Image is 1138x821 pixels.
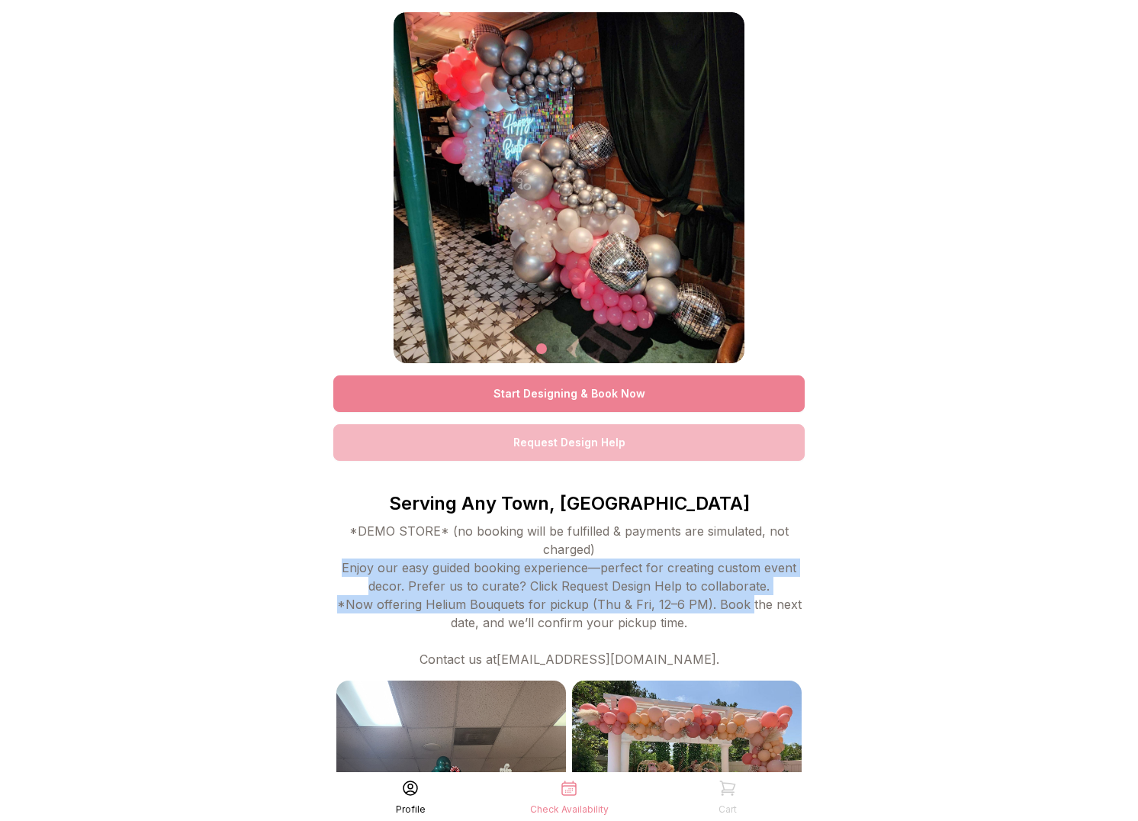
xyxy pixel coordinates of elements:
div: Check Availability [530,803,609,816]
p: Serving Any Town, [GEOGRAPHIC_DATA] [333,491,805,516]
div: Cart [718,803,737,816]
a: Start Designing & Book Now [333,375,805,412]
a: [EMAIL_ADDRESS][DOMAIN_NAME] [497,652,716,667]
a: Request Design Help [333,424,805,461]
div: *DEMO STORE* (no booking will be fulfilled & payments are simulated, not charged) Enjoy our easy ... [333,522,805,668]
div: Profile [396,803,426,816]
